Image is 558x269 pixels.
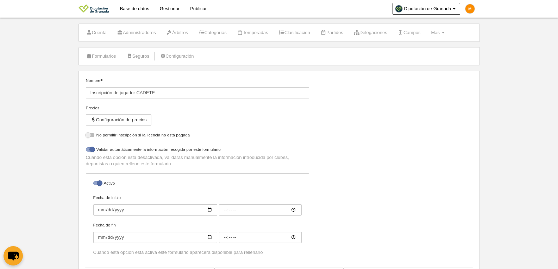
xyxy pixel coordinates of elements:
[395,5,402,12] img: Oa6SvBRBA39l.30x30.jpg
[93,204,217,216] input: Fecha de inicio
[156,51,198,62] a: Configuración
[86,154,309,167] p: Cuando esta opción está desactivada, validarás manualmente la información introducida por clubes,...
[93,232,217,243] input: Fecha de fin
[123,51,153,62] a: Seguros
[86,132,309,140] label: No permitir inscripción si la licencia no está pagada
[4,246,23,265] button: chat-button
[93,222,302,243] label: Fecha de fin
[233,27,272,38] a: Temporadas
[350,27,391,38] a: Delegaciones
[427,27,448,38] a: Más
[394,27,425,38] a: Campos
[275,27,314,38] a: Clasificación
[195,27,231,38] a: Categorías
[82,51,120,62] a: Formularios
[100,79,102,81] i: Obligatorio
[393,3,460,15] a: Diputación de Granada
[93,249,302,256] div: Cuando esta opción está activa este formulario aparecerá disponible para rellenarlo
[93,180,302,188] label: Activo
[465,4,475,13] img: c2l6ZT0zMHgzMCZmcz05JnRleHQ9TSZiZz1mYjhjMDA%3D.png
[93,194,302,216] label: Fecha de inicio
[86,77,309,98] label: Nombre
[86,114,151,126] button: Configuración de precios
[86,87,309,98] input: Nombre
[86,105,309,111] div: Precios
[317,27,347,38] a: Partidos
[404,5,451,12] span: Diputación de Granada
[82,27,111,38] a: Cuenta
[79,4,109,13] img: Diputación de Granada
[163,27,192,38] a: Árbitros
[86,146,309,154] label: Validar automáticamente la información recogida por este formulario
[219,232,302,243] input: Fecha de fin
[113,27,160,38] a: Administradores
[219,204,302,216] input: Fecha de inicio
[431,30,440,35] span: Más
